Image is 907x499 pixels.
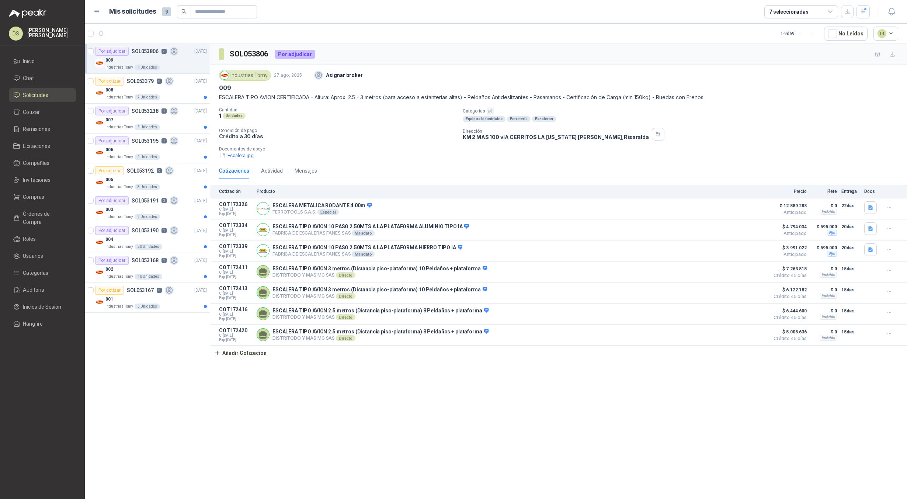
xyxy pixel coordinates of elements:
[770,231,807,236] span: Anticipado
[9,9,46,18] img: Logo peakr
[9,88,76,102] a: Solicitudes
[272,230,469,236] p: FABRICA DE ESCALERAS FANES SAS
[105,57,113,64] p: 009
[219,249,252,254] span: C: [DATE]
[95,208,104,217] img: Company Logo
[811,201,837,210] p: $ 0
[463,129,649,134] p: Dirección
[194,197,207,204] p: [DATE]
[770,306,807,315] span: $ 6.444.600
[219,254,252,258] span: Exp: [DATE]
[9,232,76,246] a: Roles
[23,108,40,116] span: Cotizar
[9,27,23,41] div: DS
[9,54,76,68] a: Inicio
[219,222,252,228] p: COT172334
[219,233,252,237] span: Exp: [DATE]
[811,328,837,336] p: $ 0
[272,272,487,278] p: DISTRITODO Y MAS MG SAS
[223,113,246,119] div: Unidades
[105,214,133,220] p: Industrias Tomy
[532,116,556,122] div: Escaleras
[157,79,162,84] p: 0
[257,202,269,215] img: Company Logo
[219,275,252,279] span: Exp: [DATE]
[135,154,160,160] div: 1 Unidades
[95,89,104,97] img: Company Logo
[317,209,339,215] div: Especial
[841,201,860,210] p: 22 días
[770,336,807,341] span: Crédito 45 días
[811,222,837,231] p: $ 595.000
[9,249,76,263] a: Usuarios
[274,72,302,79] p: 27 ago, 2025
[194,48,207,55] p: [DATE]
[770,294,807,299] span: Crédito 45 días
[841,285,860,294] p: 15 días
[194,78,207,85] p: [DATE]
[23,303,61,311] span: Inicios de Sesión
[219,264,252,270] p: COT172411
[219,296,252,300] span: Exp: [DATE]
[23,142,50,150] span: Licitaciones
[95,166,124,175] div: Por cotizar
[827,251,837,257] div: Fijo
[194,167,207,174] p: [DATE]
[23,57,35,65] span: Inicio
[336,293,355,299] div: Directo
[770,264,807,273] span: $ 7.263.818
[841,306,860,315] p: 15 días
[219,291,252,296] span: C: [DATE]
[770,285,807,294] span: $ 6.122.182
[132,198,159,203] p: SOL053191
[105,184,133,190] p: Industrias Tomy
[105,244,133,250] p: Industrias Tomy
[127,79,154,84] p: SOL053379
[194,108,207,115] p: [DATE]
[105,206,113,213] p: 003
[105,236,113,243] p: 004
[219,128,457,133] p: Condición de pago
[181,9,187,14] span: search
[811,264,837,273] p: $ 0
[105,266,113,273] p: 002
[9,71,76,85] a: Chat
[135,274,162,280] div: 10 Unidades
[352,230,375,236] div: Mandato
[272,223,469,230] p: ESCALERA TIPO AVION 10 PASO 2.50MTS A LA PLATAFORMA ALUMINIO TIPO IA
[23,91,48,99] span: Solicitudes
[135,244,162,250] div: 20 Unidades
[105,274,133,280] p: Industrias Tomy
[811,243,837,252] p: $ 595.000
[219,328,252,333] p: COT172420
[127,288,154,293] p: SOL053167
[85,74,210,104] a: Por cotizarSOL0533790[DATE] Company Logo008Industrias Tomy7 Unidades
[219,93,898,101] p: ESCALERA TIPO AVION CERTIFICADA - Altura: Aprox. 2.5 - 3 metros (para acceso a estanterías altas)...
[135,184,160,190] div: 8 Unidades
[194,257,207,264] p: [DATE]
[23,210,69,226] span: Órdenes de Compra
[161,138,167,143] p: 1
[770,315,807,320] span: Crédito 45 días
[219,152,254,159] button: Escalera.jpg
[194,287,207,294] p: [DATE]
[326,71,363,79] p: Asignar broker
[841,264,860,273] p: 15 días
[770,210,807,215] span: Anticipado
[194,138,207,145] p: [DATE]
[95,286,124,295] div: Por cotizar
[23,235,36,243] span: Roles
[95,268,104,277] img: Company Logo
[9,207,76,229] a: Órdenes de Compra
[105,124,133,130] p: Industrias Tomy
[507,116,531,122] div: Ferretería
[23,159,49,167] span: Compañías
[820,314,837,320] div: Incluido
[9,173,76,187] a: Invitaciones
[272,209,372,215] p: FERROTOOLS S.A.S.
[157,288,162,293] p: 0
[161,198,167,203] p: 3
[770,243,807,252] span: $ 3.991.022
[820,209,837,215] div: Incluido
[841,189,860,194] p: Entrega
